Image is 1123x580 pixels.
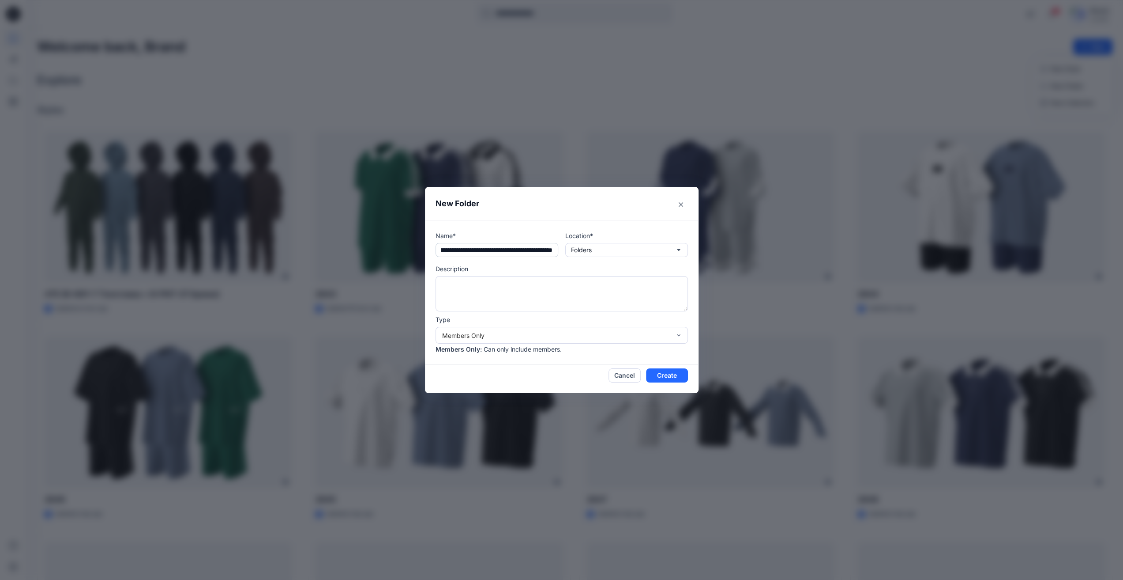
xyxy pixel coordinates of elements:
button: Close [674,197,688,212]
p: Description [436,264,688,273]
p: Location* [565,231,688,240]
button: Folders [565,243,688,257]
p: Folders [571,245,592,255]
button: Cancel [608,368,641,383]
button: Create [646,368,688,383]
p: Can only include members. [484,345,562,354]
div: Members Only [442,331,671,340]
header: New Folder [425,187,699,220]
p: Members Only : [436,345,482,354]
p: Name* [436,231,558,240]
p: Type [436,315,688,324]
